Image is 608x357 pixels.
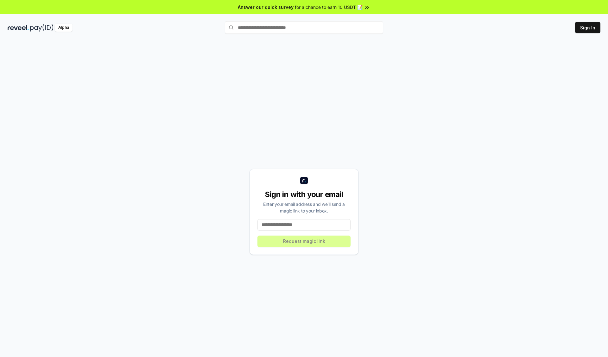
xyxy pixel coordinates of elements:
span: Answer our quick survey [238,4,294,10]
div: Alpha [55,24,73,32]
div: Enter your email address and we’ll send a magic link to your inbox. [257,201,351,214]
span: for a chance to earn 10 USDT 📝 [295,4,363,10]
button: Sign In [575,22,600,33]
img: pay_id [30,24,54,32]
div: Sign in with your email [257,189,351,200]
img: logo_small [300,177,308,184]
img: reveel_dark [8,24,29,32]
